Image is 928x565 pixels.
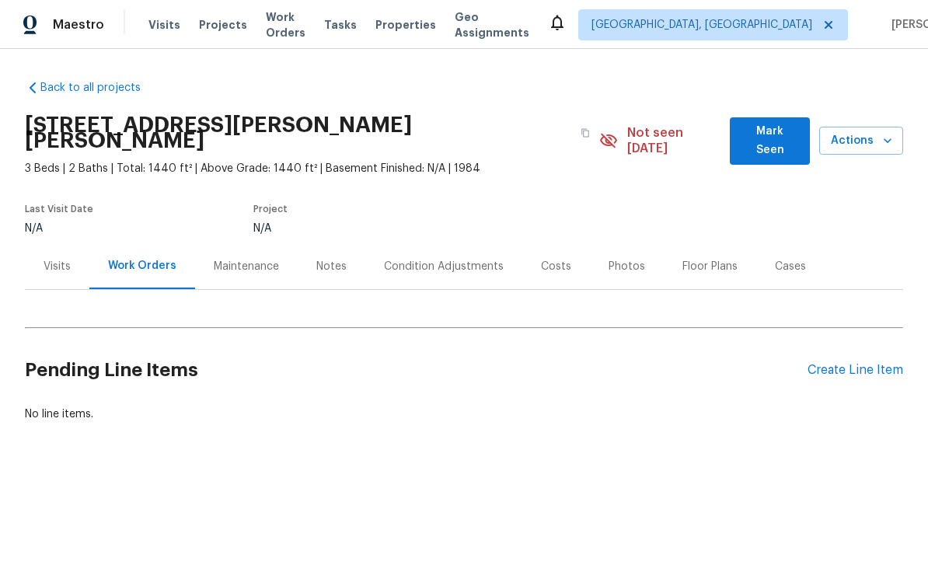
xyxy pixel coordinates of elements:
[384,259,504,274] div: Condition Adjustments
[253,223,552,234] div: N/A
[808,363,903,378] div: Create Line Item
[571,119,599,147] button: Copy Address
[214,259,279,274] div: Maintenance
[25,406,903,422] div: No line items.
[25,117,571,148] h2: [STREET_ADDRESS][PERSON_NAME][PERSON_NAME]
[832,131,891,151] span: Actions
[609,259,645,274] div: Photos
[53,17,104,33] span: Maestro
[25,334,808,406] h2: Pending Line Items
[316,259,347,274] div: Notes
[324,19,357,30] span: Tasks
[455,9,529,40] span: Geo Assignments
[775,259,806,274] div: Cases
[44,259,71,274] div: Visits
[108,258,176,274] div: Work Orders
[25,80,174,96] a: Back to all projects
[266,9,305,40] span: Work Orders
[819,127,903,155] button: Actions
[730,117,810,165] button: Mark Seen
[25,223,93,234] div: N/A
[25,204,93,214] span: Last Visit Date
[199,17,247,33] span: Projects
[627,125,721,156] span: Not seen [DATE]
[682,259,738,274] div: Floor Plans
[148,17,180,33] span: Visits
[25,161,599,176] span: 3 Beds | 2 Baths | Total: 1440 ft² | Above Grade: 1440 ft² | Basement Finished: N/A | 1984
[742,122,797,160] span: Mark Seen
[375,17,436,33] span: Properties
[541,259,571,274] div: Costs
[591,17,812,33] span: [GEOGRAPHIC_DATA], [GEOGRAPHIC_DATA]
[253,204,288,214] span: Project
